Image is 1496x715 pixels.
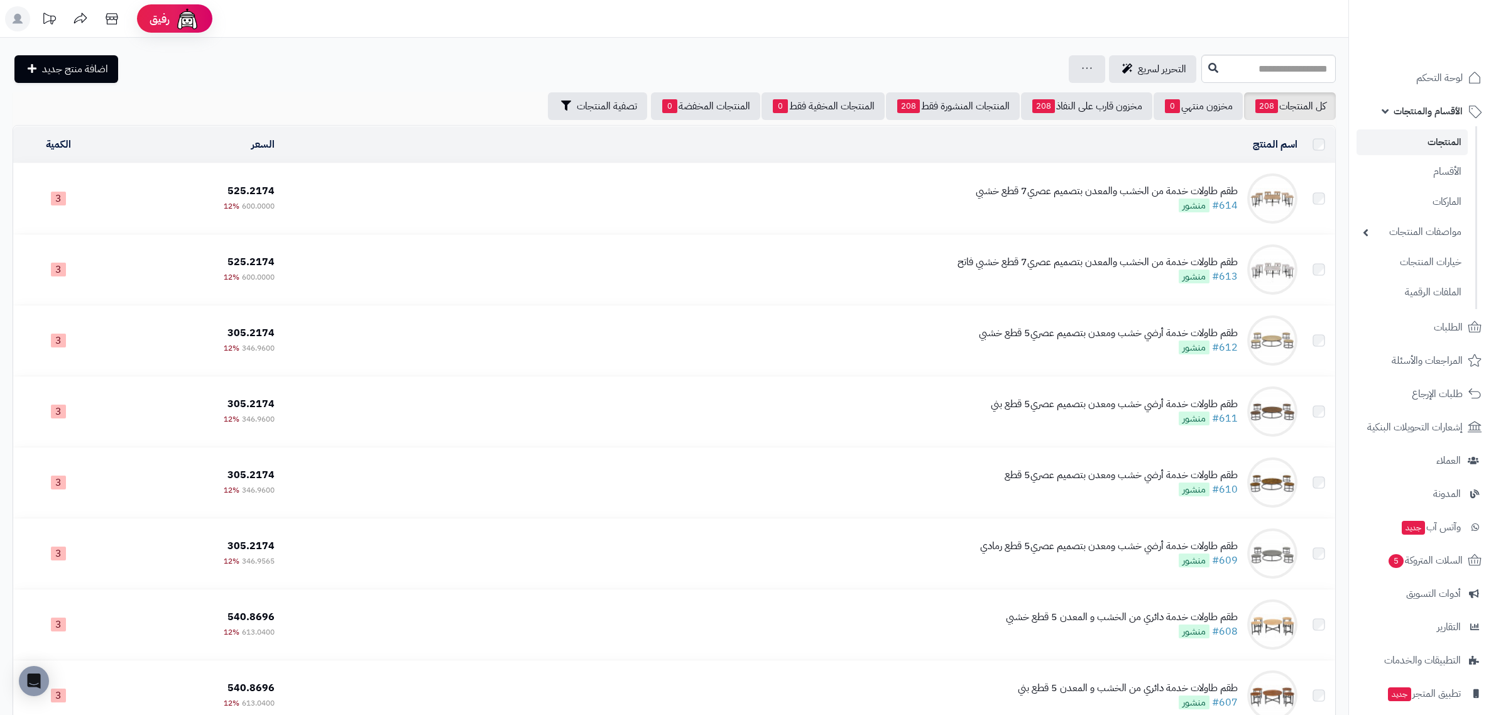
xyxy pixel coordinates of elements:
[242,342,275,354] span: 346.9600
[251,137,275,152] a: السعر
[1021,92,1152,120] a: مخزون قارب على النفاذ208
[1357,679,1488,709] a: تطبيق المتجرجديد
[227,680,275,696] span: 540.8696
[227,325,275,341] span: 305.2174
[979,326,1238,341] div: طقم طاولات خدمة أرضي خشب ومعدن بتصميم عصري5 قطع خشبي
[1367,418,1463,436] span: إشعارات التحويلات البنكية
[51,618,66,631] span: 3
[1412,385,1463,403] span: طلبات الإرجاع
[1394,102,1463,120] span: الأقسام والمنتجات
[1402,521,1425,535] span: جديد
[1212,340,1238,355] a: #612
[1212,553,1238,568] a: #609
[224,697,239,709] span: 12%
[242,697,275,709] span: 613.0400
[1212,411,1238,426] a: #611
[1247,173,1297,224] img: طقم طاولات خدمة من الخشب والمعدن بتصميم عصري7 قطع خشبي
[1387,552,1463,569] span: السلات المتروكة
[242,200,275,212] span: 600.0000
[1437,618,1461,636] span: التقارير
[224,484,239,496] span: 12%
[242,413,275,425] span: 346.9600
[1400,518,1461,536] span: وآتس آب
[42,62,108,77] span: اضافة منتج جديد
[51,192,66,205] span: 3
[1179,412,1209,425] span: منشور
[1357,249,1468,276] a: خيارات المنتجات
[227,396,275,412] span: 305.2174
[227,609,275,625] span: 540.8696
[1255,99,1278,113] span: 208
[1357,579,1488,609] a: أدوات التسويق
[1244,92,1336,120] a: كل المنتجات208
[224,200,239,212] span: 12%
[651,92,760,120] a: المنتجات المخفضة0
[227,183,275,199] span: 525.2174
[1357,645,1488,675] a: التطبيقات والخدمات
[1357,312,1488,342] a: الطلبات
[980,539,1238,554] div: طقم طاولات خدمة أرضي خشب ومعدن بتصميم عصري5 قطع رمادي
[1357,188,1468,216] a: الماركات
[224,271,239,283] span: 12%
[991,397,1238,412] div: طقم طاولات خدمة أرضي خشب ومعدن بتصميم عصري5 قطع بني
[175,6,200,31] img: ai-face.png
[1165,99,1180,113] span: 0
[1253,137,1297,152] a: اسم المنتج
[224,555,239,567] span: 12%
[1357,63,1488,93] a: لوحة التحكم
[224,413,239,425] span: 12%
[1433,485,1461,503] span: المدونة
[1247,528,1297,579] img: طقم طاولات خدمة أرضي خشب ومعدن بتصميم عصري5 قطع رمادي
[1411,31,1484,58] img: logo-2.png
[1109,55,1196,83] a: التحرير لسريع
[1357,379,1488,409] a: طلبات الإرجاع
[1357,412,1488,442] a: إشعارات التحويلات البنكية
[51,334,66,347] span: 3
[1392,352,1463,369] span: المراجعات والأسئلة
[1018,681,1238,696] div: طقم طاولات خدمة دائري من الخشب و المعدن 5 قطع بني
[1212,624,1238,639] a: #608
[886,92,1020,120] a: المنتجات المنشورة فقط208
[227,538,275,554] span: 305.2174
[1247,457,1297,508] img: طقم طاولات خدمة أرضي خشب ومعدن بتصميم عصري5 قطع
[1179,696,1209,709] span: منشور
[227,254,275,270] span: 525.2174
[51,405,66,418] span: 3
[1389,554,1404,568] span: 5
[1005,468,1238,483] div: طقم طاولات خدمة أرضي خشب ومعدن بتصميم عصري5 قطع
[227,467,275,483] span: 305.2174
[762,92,885,120] a: المنتجات المخفية فقط0
[51,547,66,560] span: 3
[1357,612,1488,642] a: التقارير
[1247,315,1297,366] img: طقم طاولات خدمة أرضي خشب ومعدن بتصميم عصري5 قطع خشبي
[242,626,275,638] span: 613.0400
[1357,512,1488,542] a: وآتس آبجديد
[1357,545,1488,576] a: السلات المتروكة5
[1247,599,1297,650] img: طقم طاولات خدمة دائري من الخشب و المعدن 5 قطع خشبي
[1179,554,1209,567] span: منشور
[1179,270,1209,283] span: منشور
[1179,341,1209,354] span: منشور
[1357,445,1488,476] a: العملاء
[1212,198,1238,213] a: #614
[1436,452,1461,469] span: العملاء
[1384,652,1461,669] span: التطبيقات والخدمات
[1247,386,1297,437] img: طقم طاولات خدمة أرضي خشب ومعدن بتصميم عصري5 قطع بني
[1416,69,1463,87] span: لوحة التحكم
[577,99,637,114] span: تصفية المنتجات
[19,666,49,696] div: Open Intercom Messenger
[1357,158,1468,185] a: الأقسام
[1212,482,1238,497] a: #610
[51,476,66,489] span: 3
[46,137,71,152] a: الكمية
[1179,199,1209,212] span: منشور
[14,55,118,83] a: اضافة منتج جديد
[1357,279,1468,306] a: الملفات الرقمية
[224,342,239,354] span: 12%
[1138,62,1186,77] span: التحرير لسريع
[1179,625,1209,638] span: منشور
[242,484,275,496] span: 346.9600
[662,99,677,113] span: 0
[242,555,275,567] span: 346.9565
[224,626,239,638] span: 12%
